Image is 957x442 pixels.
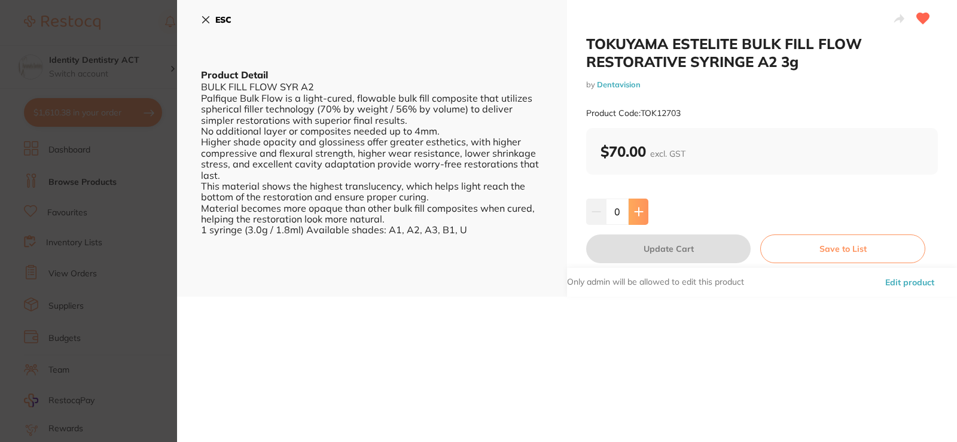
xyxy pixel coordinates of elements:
button: Update Cart [586,234,751,263]
a: Dentavision [597,80,641,89]
h2: TOKUYAMA ESTELITE BULK FILL FLOW RESTORATIVE SYRINGE A2 3g [586,35,938,71]
button: Save to List [760,234,925,263]
b: $70.00 [601,142,685,160]
b: Product Detail [201,69,268,81]
small: Product Code: TOK12703 [586,108,681,118]
p: Only admin will be allowed to edit this product [567,276,744,288]
b: ESC [215,14,231,25]
button: Edit product [882,268,938,297]
span: excl. GST [650,148,685,159]
button: ESC [201,10,231,30]
div: BULK FILL FLOW SYR A2 Palfique Bulk Flow is a light-cured, flowable bulk fill composite that util... [201,81,543,235]
small: by [586,80,938,89]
